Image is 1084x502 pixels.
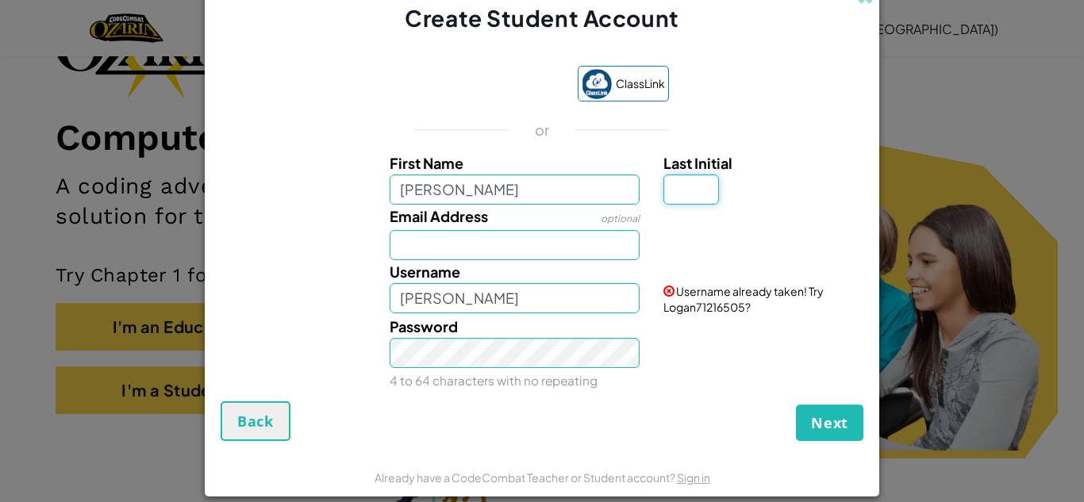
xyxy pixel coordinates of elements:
span: Create Student Account [405,4,678,32]
span: Username [390,262,460,281]
span: optional [601,213,640,224]
p: or [535,121,550,140]
small: 4 to 64 characters with no repeating [390,373,598,388]
img: classlink-logo-small.png [582,69,612,99]
span: Next [811,413,848,432]
span: Already have a CodeCombat Teacher or Student account? [375,470,677,485]
button: Next [796,404,863,441]
span: Password [390,317,458,335]
span: Last Initial [663,154,732,172]
iframe: Sign in with Google Button [408,67,570,102]
span: Back [237,412,274,431]
span: Username already taken! Try Logan71216505? [663,284,824,314]
span: First Name [390,154,463,172]
a: Sign in [677,470,710,485]
button: Back [221,401,290,441]
span: Email Address [390,207,488,225]
span: ClassLink [616,72,665,95]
